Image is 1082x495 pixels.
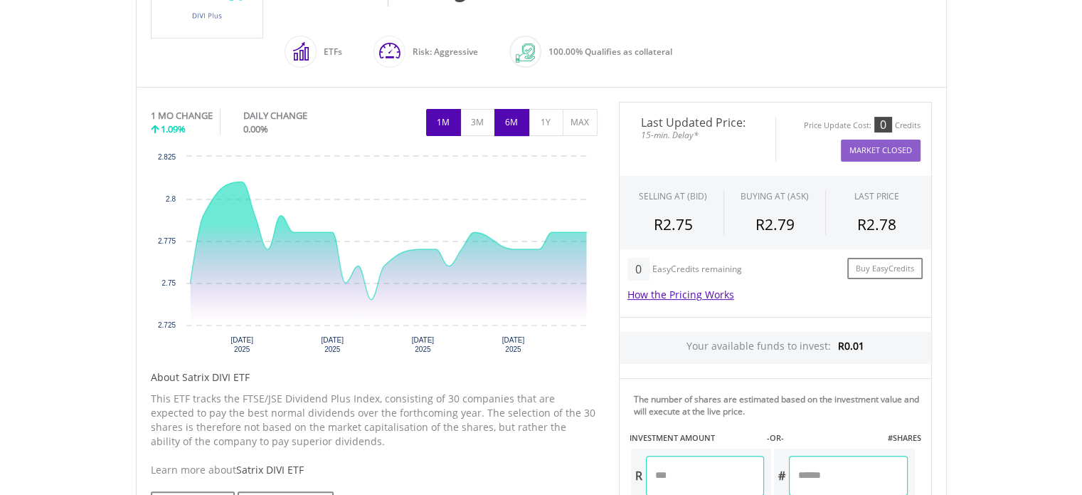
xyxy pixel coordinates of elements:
[516,43,535,63] img: collateral-qualifying-green.svg
[151,109,213,123] div: 1 MO CHANGE
[639,190,707,202] div: SELLING AT (BID)
[838,339,864,353] span: R0.01
[494,109,529,136] button: 6M
[317,35,342,69] div: ETFs
[874,117,892,132] div: 0
[321,336,344,353] text: [DATE] 2025
[411,336,434,353] text: [DATE] 2025
[151,370,598,385] h5: About Satrix DIVI ETF
[841,140,921,162] button: Market Closed
[157,321,175,329] text: 2.725
[634,393,925,417] div: The number of shares are estimated based on the investment value and will execute at the live price.
[151,392,598,449] p: This ETF tracks the FTSE/JSE Dividend Plus Index, consisting of 30 companies that are expected to...
[630,128,765,142] span: 15-min. Delay*
[766,432,783,444] label: -OR-
[887,432,921,444] label: #SHARES
[529,109,563,136] button: 1Y
[502,336,524,353] text: [DATE] 2025
[151,150,598,363] svg: Interactive chart
[548,46,672,58] span: 100.00% Qualifies as collateral
[847,258,923,280] a: Buy EasyCredits
[652,264,742,276] div: EasyCredits remaining
[627,258,649,281] div: 0
[804,120,871,131] div: Price Update Cost:
[630,117,765,128] span: Last Updated Price:
[857,214,896,234] span: R2.78
[151,463,598,477] div: Learn more about
[151,150,598,363] div: Chart. Highcharts interactive chart.
[895,120,921,131] div: Credits
[854,190,899,202] div: LAST PRICE
[460,109,495,136] button: 3M
[161,123,186,135] span: 1.09%
[563,109,598,136] button: MAX
[166,195,176,203] text: 2.8
[741,190,809,202] span: BUYING AT (ASK)
[157,237,175,245] text: 2.775
[236,463,304,476] span: Satrix DIVI ETF
[630,432,715,444] label: INVESTMENT AMOUNT
[243,109,355,123] div: DAILY CHANGE
[426,109,461,136] button: 1M
[755,214,794,234] span: R2.79
[405,35,478,69] div: Risk: Aggressive
[620,332,931,364] div: Your available funds to invest:
[161,279,176,287] text: 2.75
[230,336,253,353] text: [DATE] 2025
[654,214,693,234] span: R2.75
[157,153,175,161] text: 2.825
[243,123,268,135] span: 0.00%
[627,288,734,301] a: How the Pricing Works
